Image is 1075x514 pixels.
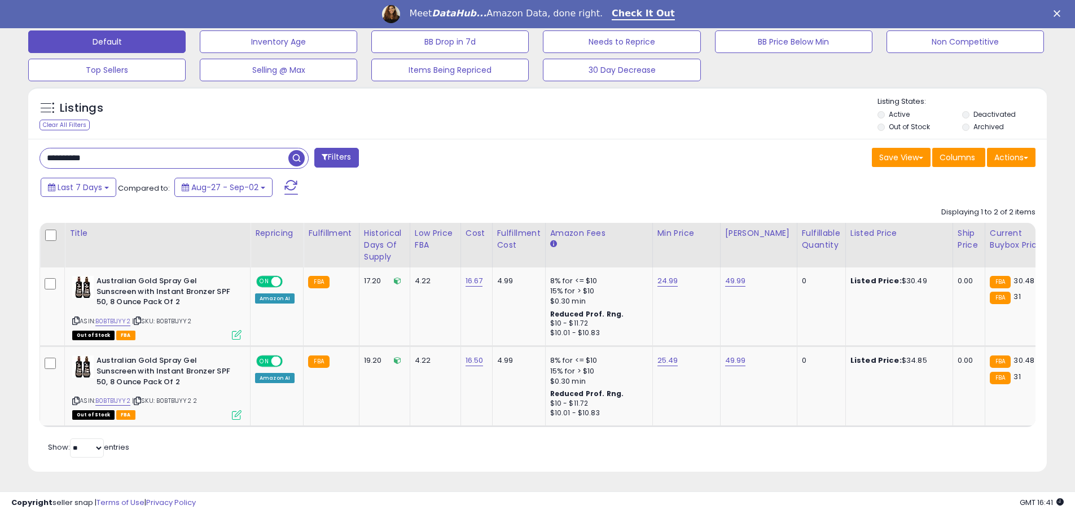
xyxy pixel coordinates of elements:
div: $0.30 min [550,376,644,386]
div: Historical Days Of Supply [364,227,405,263]
strong: Copyright [11,497,52,508]
div: Meet Amazon Data, done right. [409,8,603,19]
div: Close [1054,10,1065,17]
div: Cost [466,227,488,239]
div: Current Buybox Price [990,227,1048,251]
b: Listed Price: [850,275,902,286]
a: B0BTB1JYY2 [95,317,130,326]
div: 19.20 [364,355,401,366]
div: Displaying 1 to 2 of 2 items [941,207,1035,218]
small: FBA [308,355,329,368]
span: OFF [281,277,299,287]
span: OFF [281,357,299,366]
span: | SKU: B0BTB1JYY2 2 [132,396,197,405]
button: Last 7 Days [41,178,116,197]
div: Title [69,227,245,239]
span: 31 [1013,371,1020,382]
div: 4.99 [497,355,537,366]
div: $10.01 - $10.83 [550,328,644,338]
small: FBA [308,276,329,288]
div: $10.01 - $10.83 [550,408,644,418]
p: Listing States: [877,96,1047,107]
div: Amazon AI [255,293,295,304]
span: | SKU: B0BTB1JYY2 [132,317,191,326]
b: Listed Price: [850,355,902,366]
button: Top Sellers [28,59,186,81]
div: 0.00 [958,355,976,366]
a: 49.99 [725,355,746,366]
span: Compared to: [118,183,170,194]
div: 15% for > $10 [550,366,644,376]
span: ON [257,357,271,366]
a: Terms of Use [96,497,144,508]
button: Inventory Age [200,30,357,53]
div: Clear All Filters [40,120,90,130]
a: 24.99 [657,275,678,287]
div: 15% for > $10 [550,286,644,296]
button: BB Price Below Min [715,30,872,53]
span: 31 [1013,291,1020,302]
a: B0BTB1JYY2 [95,396,130,406]
div: seller snap | | [11,498,196,508]
span: Show: entries [48,442,129,453]
small: FBA [990,355,1011,368]
button: Actions [987,148,1035,167]
label: Archived [973,122,1004,131]
div: Repricing [255,227,299,239]
a: 16.50 [466,355,484,366]
b: Reduced Prof. Rng. [550,309,624,319]
button: Selling @ Max [200,59,357,81]
div: Fulfillment Cost [497,227,541,251]
small: FBA [990,292,1011,304]
span: Last 7 Days [58,182,102,193]
a: 25.49 [657,355,678,366]
div: Min Price [657,227,716,239]
span: ON [257,277,271,287]
div: ASIN: [72,355,242,418]
span: FBA [116,410,135,420]
small: FBA [990,372,1011,384]
div: 0 [802,276,837,286]
div: 4.22 [415,355,452,366]
button: Non Competitive [887,30,1044,53]
a: 16.67 [466,275,483,287]
img: Profile image for Georgie [382,5,400,23]
div: 8% for <= $10 [550,355,644,366]
button: Save View [872,148,931,167]
div: $0.30 min [550,296,644,306]
button: Needs to Reprice [543,30,700,53]
div: Listed Price [850,227,948,239]
div: Amazon AI [255,373,295,383]
span: Columns [940,152,975,163]
span: 30.48 [1013,275,1034,286]
div: Fulfillable Quantity [802,227,841,251]
div: $34.85 [850,355,944,366]
div: 0 [802,355,837,366]
div: 0.00 [958,276,976,286]
button: Items Being Repriced [371,59,529,81]
span: All listings that are currently out of stock and unavailable for purchase on Amazon [72,331,115,340]
div: Ship Price [958,227,980,251]
small: Amazon Fees. [550,239,557,249]
b: Australian Gold Spray Gel Sunscreen with Instant Bronzer SPF 50, 8 Ounce Pack Of 2 [96,276,234,310]
div: [PERSON_NAME] [725,227,792,239]
label: Deactivated [973,109,1016,119]
a: 49.99 [725,275,746,287]
div: ASIN: [72,276,242,339]
button: 30 Day Decrease [543,59,700,81]
div: 8% for <= $10 [550,276,644,286]
div: $10 - $11.72 [550,399,644,408]
button: Aug-27 - Sep-02 [174,178,273,197]
span: 30.48 [1013,355,1034,366]
div: $30.49 [850,276,944,286]
span: All listings that are currently out of stock and unavailable for purchase on Amazon [72,410,115,420]
span: 2025-09-10 16:41 GMT [1020,497,1064,508]
button: BB Drop in 7d [371,30,529,53]
a: Check It Out [612,8,675,20]
label: Out of Stock [889,122,930,131]
h5: Listings [60,100,103,116]
img: 41JfoeBmGEL._SL40_.jpg [72,276,94,298]
button: Filters [314,148,358,168]
button: Columns [932,148,985,167]
span: Aug-27 - Sep-02 [191,182,258,193]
